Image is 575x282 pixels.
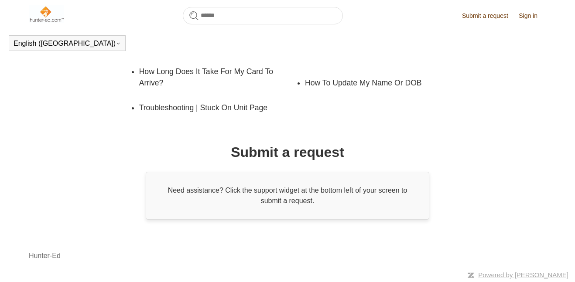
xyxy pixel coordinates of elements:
button: English ([GEOGRAPHIC_DATA]) [14,40,121,48]
a: Troubleshooting | Stuck On Unit Page [139,95,283,120]
a: How Long Does It Take For My Card To Arrive? [139,59,296,95]
a: Sign in [519,11,546,20]
a: Hunter-Ed [29,251,61,261]
h1: Submit a request [231,142,344,163]
a: Submit a request [462,11,517,20]
a: How To Update My Name Or DOB [305,71,449,95]
div: Need assistance? Click the support widget at the bottom left of your screen to submit a request. [146,172,429,220]
img: Hunter-Ed Help Center home page [29,5,64,23]
input: Search [183,7,343,24]
a: Powered by [PERSON_NAME] [478,271,568,279]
